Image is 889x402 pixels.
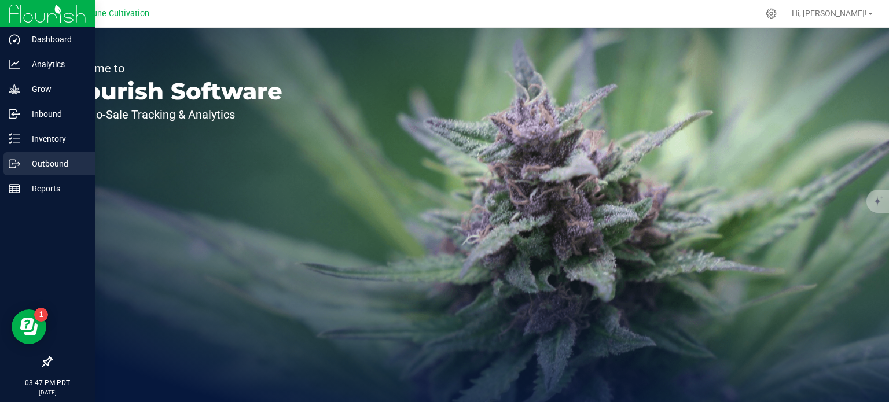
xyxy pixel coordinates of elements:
[764,8,778,19] div: Manage settings
[9,34,20,45] inline-svg: Dashboard
[12,309,46,344] iframe: Resource center
[20,107,90,121] p: Inbound
[34,308,48,322] iframe: Resource center unread badge
[20,82,90,96] p: Grow
[63,109,282,120] p: Seed-to-Sale Tracking & Analytics
[63,62,282,74] p: Welcome to
[9,58,20,70] inline-svg: Analytics
[9,158,20,169] inline-svg: Outbound
[87,9,149,19] span: Dune Cultivation
[5,378,90,388] p: 03:47 PM PDT
[20,57,90,71] p: Analytics
[20,132,90,146] p: Inventory
[9,183,20,194] inline-svg: Reports
[9,133,20,145] inline-svg: Inventory
[20,182,90,196] p: Reports
[9,108,20,120] inline-svg: Inbound
[20,32,90,46] p: Dashboard
[63,80,282,103] p: Flourish Software
[5,388,90,397] p: [DATE]
[792,9,867,18] span: Hi, [PERSON_NAME]!
[20,157,90,171] p: Outbound
[9,83,20,95] inline-svg: Grow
